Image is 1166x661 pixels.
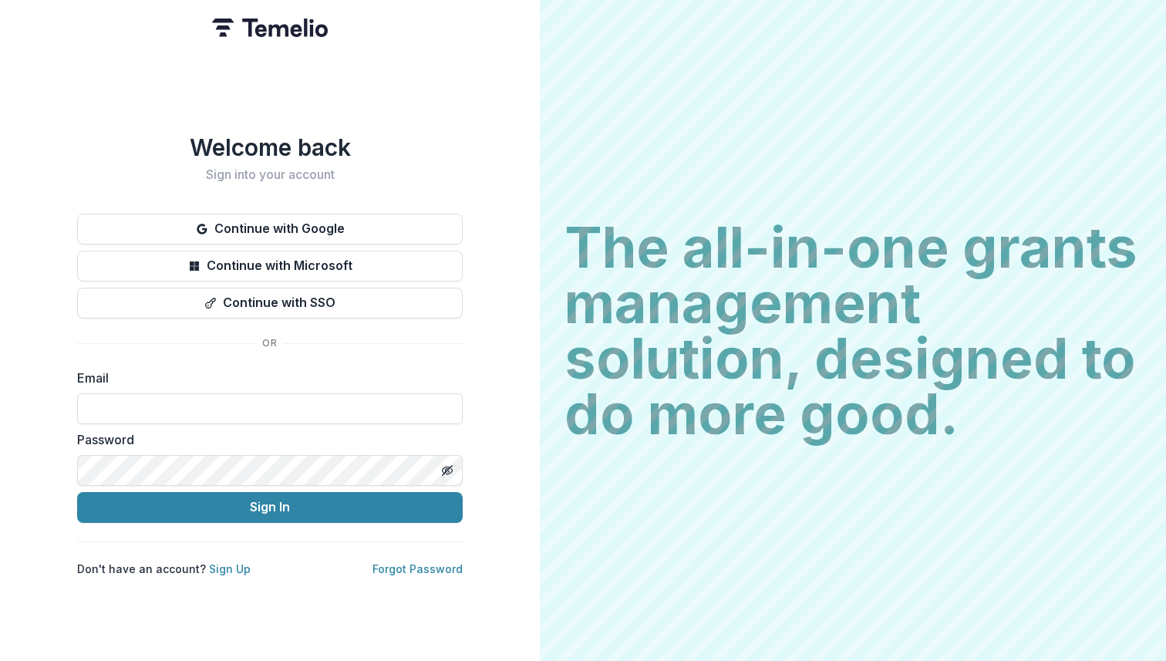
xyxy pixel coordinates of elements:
img: Temelio [212,19,328,37]
h1: Welcome back [77,133,463,161]
button: Sign In [77,492,463,523]
p: Don't have an account? [77,561,251,577]
button: Continue with SSO [77,288,463,319]
a: Sign Up [209,562,251,575]
button: Toggle password visibility [435,458,460,483]
button: Continue with Google [77,214,463,245]
label: Password [77,430,453,449]
label: Email [77,369,453,387]
a: Forgot Password [372,562,463,575]
button: Continue with Microsoft [77,251,463,282]
h2: Sign into your account [77,167,463,182]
